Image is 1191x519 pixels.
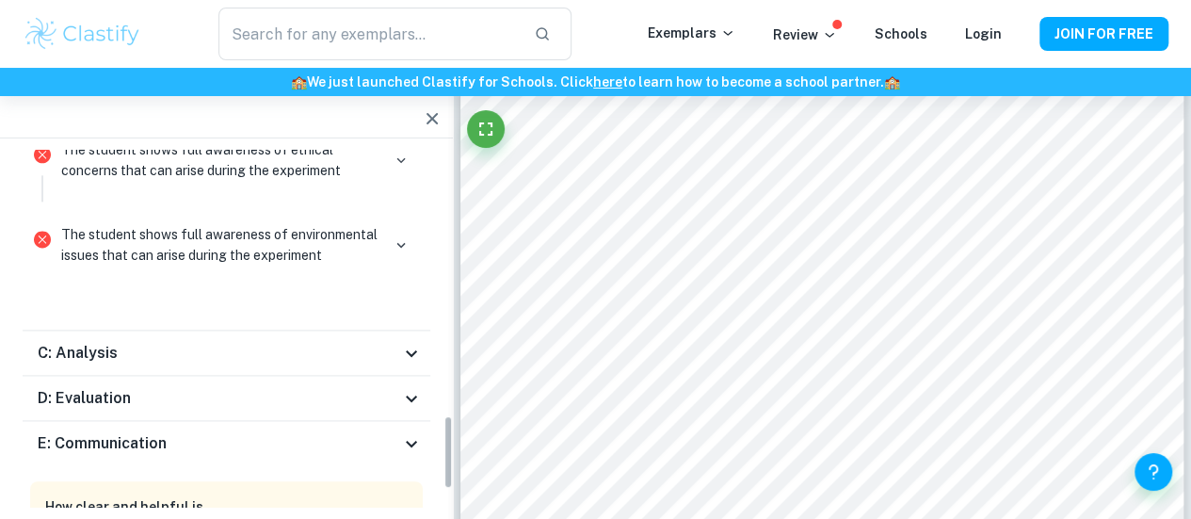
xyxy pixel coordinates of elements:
svg: Incorrect [31,228,54,251]
p: The student shows full awareness of environmental issues that can arise during the experiment [61,224,380,266]
p: Exemplars [648,23,735,43]
h6: D: Evaluation [38,387,131,410]
a: here [593,74,622,89]
a: Schools [875,26,927,41]
p: Review [773,24,837,45]
span: 🏫 [291,74,307,89]
a: Login [965,26,1002,41]
div: D: Evaluation [23,376,430,421]
p: The student shows full awareness of ethical concerns that can arise during the experiment [61,139,380,181]
svg: Incorrect [31,143,54,166]
h6: C: Analysis [38,342,118,365]
h6: E: Communication [38,432,167,455]
div: C: Analysis [23,331,430,376]
button: JOIN FOR FREE [1039,17,1168,51]
h6: We just launched Clastify for Schools. Click to learn how to become a school partner. [4,72,1187,92]
input: Search for any exemplars... [218,8,520,60]
button: Help and Feedback [1135,453,1172,491]
button: Fullscreen [467,110,505,148]
div: E: Communication [23,421,430,466]
img: Clastify logo [23,15,142,53]
span: 🏫 [884,74,900,89]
